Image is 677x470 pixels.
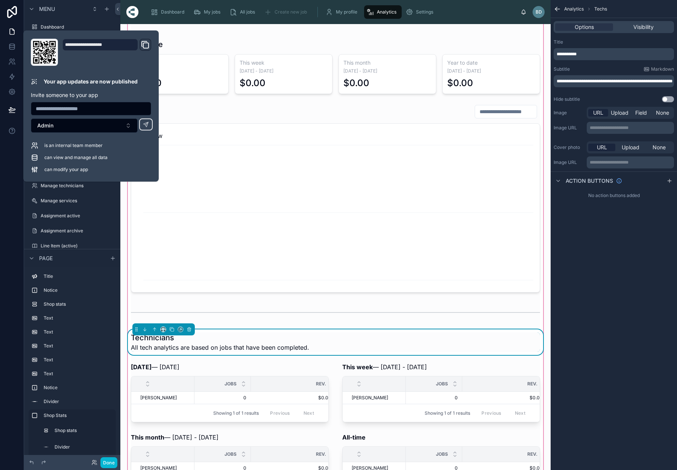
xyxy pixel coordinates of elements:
[204,9,220,15] span: My jobs
[31,118,138,133] button: Select Button
[651,66,674,72] span: Markdown
[275,9,307,15] span: Create new job
[44,371,113,377] label: Text
[536,9,542,15] span: BD
[554,39,563,45] label: Title
[551,190,677,202] div: No action buttons added
[29,240,116,252] a: Line Item (active)
[29,225,116,237] a: Assignment archive
[554,96,580,102] label: Hide subtitle
[29,180,116,192] a: Manage technicians
[633,23,654,31] span: Visibility
[611,109,628,117] span: Upload
[41,228,114,234] label: Assignment archive
[44,343,113,349] label: Text
[161,9,184,15] span: Dashboard
[24,267,120,455] div: scrollable content
[41,24,114,30] label: Dashboard
[593,109,603,117] span: URL
[44,329,113,335] label: Text
[41,243,114,249] label: Line Item (active)
[41,198,114,204] label: Manage services
[622,144,639,151] span: Upload
[44,78,138,85] p: Your app updates are now published
[100,457,117,468] button: Done
[527,381,537,387] span: Rev.
[225,381,237,387] span: Jobs
[213,410,259,416] span: Showing 1 of 1 results
[416,9,433,15] span: Settings
[41,213,114,219] label: Assignment active
[126,6,138,18] img: App logo
[44,143,103,149] span: is an internal team member
[44,287,113,293] label: Notice
[656,109,669,117] span: None
[554,144,584,150] label: Cover photo
[575,23,594,31] span: Options
[316,381,326,387] span: Rev.
[240,9,255,15] span: All jobs
[554,125,584,131] label: Image URL
[44,155,108,161] span: can view and manage all data
[44,399,113,405] label: Divider
[225,451,237,457] span: Jobs
[140,395,177,401] span: [PERSON_NAME]
[597,144,607,151] span: URL
[44,301,113,307] label: Shop stats
[377,9,396,15] span: Analytics
[41,183,114,189] label: Manage technicians
[352,395,388,401] span: [PERSON_NAME]
[635,109,647,117] span: Field
[44,412,113,418] label: Shop Stats
[554,75,674,87] div: scrollable content
[594,6,607,12] span: Techs
[554,110,584,116] label: Image
[564,6,584,12] span: Analytics
[425,410,470,416] span: Showing 1 of 1 results
[653,144,666,151] span: None
[144,4,521,20] div: scrollable content
[62,39,151,66] div: Domain and Custom Link
[131,343,309,352] span: All tech analytics are based on jobs that have been completed.
[37,122,53,129] span: Admin
[131,332,309,343] h1: Technicians
[29,210,116,222] a: Assignment active
[554,159,584,165] label: Image URL
[55,428,111,434] label: Shop stats
[191,5,226,19] a: My jobs
[316,451,326,457] span: Rev.
[44,385,113,391] label: Notice
[55,444,111,450] label: Divider
[29,195,116,207] a: Manage services
[227,5,260,19] a: All jobs
[436,451,448,457] span: Jobs
[336,9,357,15] span: My profile
[29,21,116,33] a: Dashboard
[364,5,402,19] a: Analytics
[566,177,613,185] span: Action buttons
[44,315,113,321] label: Text
[39,255,53,262] span: Page
[44,357,113,363] label: Text
[44,273,113,279] label: Title
[554,66,570,72] label: Subtitle
[644,66,674,72] a: Markdown
[148,5,190,19] a: Dashboard
[587,156,674,168] div: scrollable content
[31,91,151,99] p: Invite someone to your app
[403,5,439,19] a: Settings
[436,381,448,387] span: Jobs
[44,167,88,173] span: can modify your app
[554,48,674,60] div: scrollable content
[39,5,55,13] span: Menu
[587,122,674,134] div: scrollable content
[323,5,363,19] a: My profile
[527,451,537,457] span: Rev.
